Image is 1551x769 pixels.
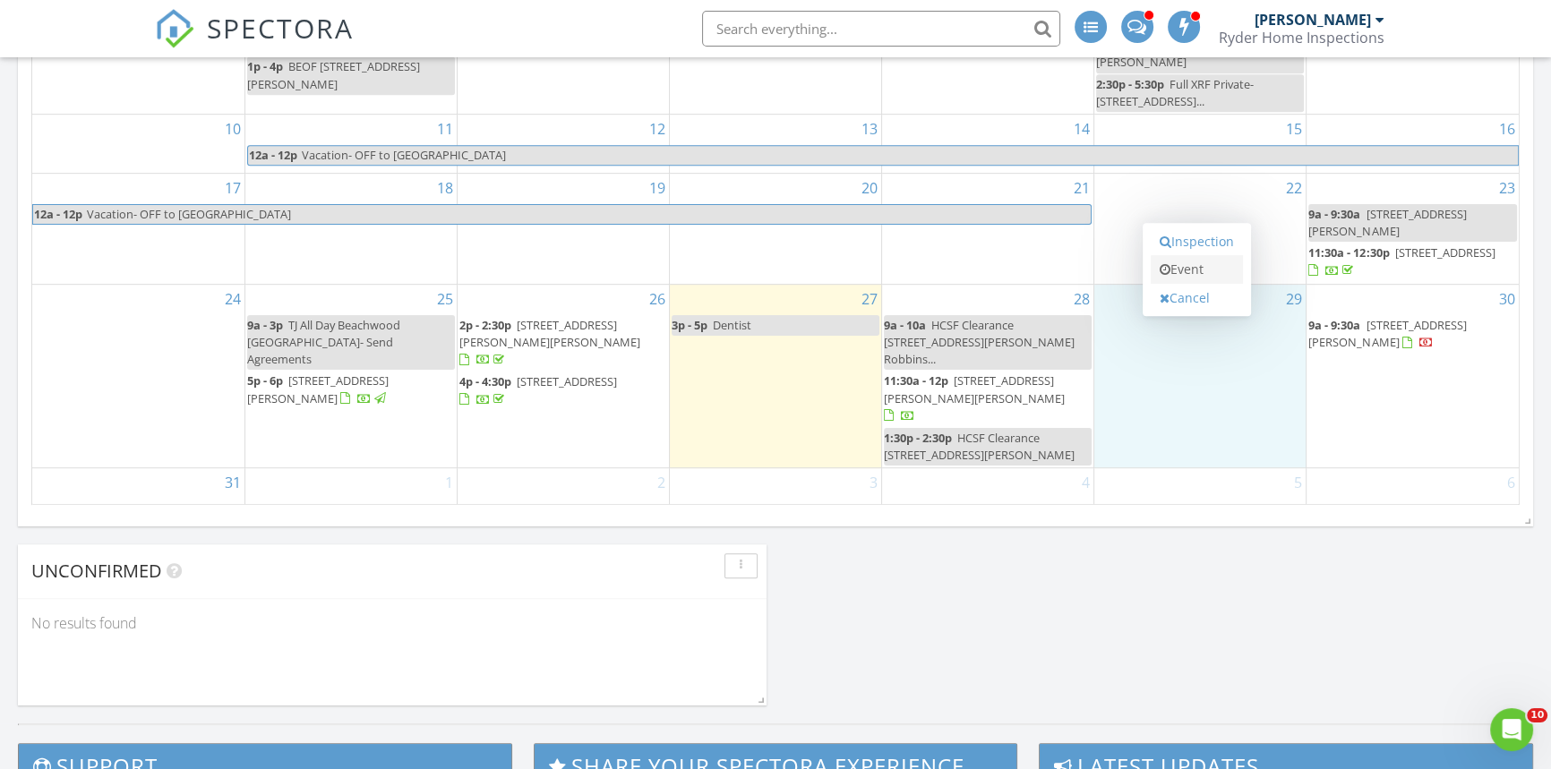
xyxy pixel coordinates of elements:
[884,371,1092,427] a: 11:30a - 12p [STREET_ADDRESS][PERSON_NAME][PERSON_NAME]
[884,372,948,389] span: 11:30a - 12p
[1527,708,1547,722] span: 10
[1308,317,1466,350] a: 9a - 9:30a [STREET_ADDRESS][PERSON_NAME]
[1308,317,1466,350] span: [STREET_ADDRESS][PERSON_NAME]
[302,147,506,163] span: Vacation- OFF to [GEOGRAPHIC_DATA]
[1282,285,1306,313] a: Go to August 29, 2025
[646,174,669,202] a: Go to August 19, 2025
[702,11,1060,47] input: Search everything...
[1308,206,1466,239] span: [STREET_ADDRESS][PERSON_NAME]
[1151,227,1243,256] a: Inspection
[247,371,455,409] a: 5p - 6p [STREET_ADDRESS][PERSON_NAME]
[884,317,926,333] span: 9a - 10a
[1282,174,1306,202] a: Go to August 22, 2025
[654,468,669,497] a: Go to September 2, 2025
[18,599,767,647] div: No results found
[1078,468,1093,497] a: Go to September 4, 2025
[517,373,617,389] span: [STREET_ADDRESS]
[1094,468,1307,527] td: Go to September 5, 2025
[247,372,389,406] a: 5p - 6p [STREET_ADDRESS][PERSON_NAME]
[1219,29,1384,47] div: Ryder Home Inspections
[247,372,389,406] span: [STREET_ADDRESS][PERSON_NAME]
[669,468,881,527] td: Go to September 3, 2025
[441,468,457,497] a: Go to September 1, 2025
[1307,284,1519,467] td: Go to August 30, 2025
[32,468,244,527] td: Go to August 31, 2025
[1282,115,1306,143] a: Go to August 15, 2025
[669,174,881,285] td: Go to August 20, 2025
[247,372,283,389] span: 5p - 6p
[1096,76,1254,109] span: Full XRF Private- [STREET_ADDRESS]...
[1307,4,1519,115] td: Go to August 9, 2025
[884,317,1075,367] span: HCSF Clearance [STREET_ADDRESS][PERSON_NAME] Robbins...
[1094,174,1307,285] td: Go to August 22, 2025
[457,174,669,285] td: Go to August 19, 2025
[459,372,667,410] a: 4p - 4:30p [STREET_ADDRESS]
[884,430,952,446] span: 1:30p - 2:30p
[459,373,511,389] span: 4p - 4:30p
[457,4,669,115] td: Go to August 5, 2025
[646,115,669,143] a: Go to August 12, 2025
[1151,284,1243,312] a: Cancel
[713,317,751,333] span: Dentist
[459,317,640,350] span: [STREET_ADDRESS][PERSON_NAME][PERSON_NAME]
[858,174,881,202] a: Go to August 20, 2025
[1394,244,1495,261] span: [STREET_ADDRESS]
[1307,174,1519,285] td: Go to August 23, 2025
[248,146,298,165] span: 12a - 12p
[244,468,457,527] td: Go to September 1, 2025
[884,430,1075,463] span: HCSF Clearance [STREET_ADDRESS][PERSON_NAME]
[1255,11,1371,29] div: [PERSON_NAME]
[1094,115,1307,174] td: Go to August 15, 2025
[207,9,354,47] span: SPECTORA
[1495,115,1519,143] a: Go to August 16, 2025
[433,115,457,143] a: Go to August 11, 2025
[1495,174,1519,202] a: Go to August 23, 2025
[155,9,194,48] img: The Best Home Inspection Software - Spectora
[221,285,244,313] a: Go to August 24, 2025
[221,468,244,497] a: Go to August 31, 2025
[1094,284,1307,467] td: Go to August 29, 2025
[221,174,244,202] a: Go to August 17, 2025
[31,559,162,583] span: Unconfirmed
[244,115,457,174] td: Go to August 11, 2025
[32,4,244,115] td: Go to August 3, 2025
[1308,315,1517,354] a: 9a - 9:30a [STREET_ADDRESS][PERSON_NAME]
[457,468,669,527] td: Go to September 2, 2025
[1308,243,1517,281] a: 11:30a - 12:30p [STREET_ADDRESS]
[669,284,881,467] td: Go to August 27, 2025
[866,468,881,497] a: Go to September 3, 2025
[1308,244,1389,261] span: 11:30a - 12:30p
[858,285,881,313] a: Go to August 27, 2025
[247,317,283,333] span: 9a - 3p
[433,285,457,313] a: Go to August 25, 2025
[1307,115,1519,174] td: Go to August 16, 2025
[1094,4,1307,115] td: Go to August 8, 2025
[1308,317,1360,333] span: 9a - 9:30a
[1308,206,1360,222] span: 9a - 9:30a
[882,4,1094,115] td: Go to August 7, 2025
[884,372,1065,406] span: [STREET_ADDRESS][PERSON_NAME][PERSON_NAME]
[1151,255,1243,284] a: Event
[882,284,1094,467] td: Go to August 28, 2025
[1070,285,1093,313] a: Go to August 28, 2025
[646,285,669,313] a: Go to August 26, 2025
[32,174,244,285] td: Go to August 17, 2025
[155,24,354,62] a: SPECTORA
[87,206,291,222] span: Vacation- OFF to [GEOGRAPHIC_DATA]
[1070,174,1093,202] a: Go to August 21, 2025
[1096,76,1164,92] span: 2:30p - 5:30p
[244,174,457,285] td: Go to August 18, 2025
[457,284,669,467] td: Go to August 26, 2025
[459,373,617,406] a: 4p - 4:30p [STREET_ADDRESS]
[221,115,244,143] a: Go to August 10, 2025
[1070,115,1093,143] a: Go to August 14, 2025
[1504,468,1519,497] a: Go to September 6, 2025
[884,372,1065,423] a: 11:30a - 12p [STREET_ADDRESS][PERSON_NAME][PERSON_NAME]
[1490,708,1533,751] iframe: Intercom live chat
[669,115,881,174] td: Go to August 13, 2025
[459,317,640,367] a: 2p - 2:30p [STREET_ADDRESS][PERSON_NAME][PERSON_NAME]
[244,284,457,467] td: Go to August 25, 2025
[672,317,707,333] span: 3p - 5p
[247,58,420,91] span: BEOF [STREET_ADDRESS][PERSON_NAME]
[33,205,83,224] span: 12a - 12p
